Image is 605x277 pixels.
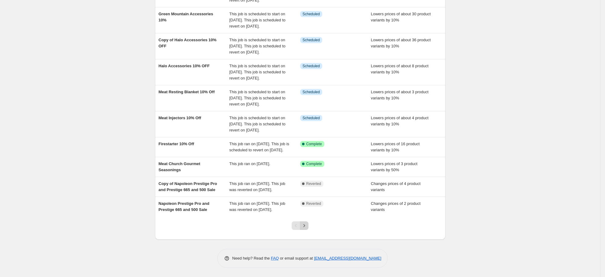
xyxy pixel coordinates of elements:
span: Complete [306,161,322,166]
span: Scheduled [303,38,320,42]
span: This job is scheduled to start on [DATE]. This job is scheduled to revert on [DATE]. [229,38,286,54]
span: Scheduled [303,12,320,17]
span: Meat Injectors 10% Off [159,116,201,120]
span: This job is scheduled to start on [DATE]. This job is scheduled to revert on [DATE]. [229,12,286,28]
button: Next [300,221,308,230]
span: Scheduled [303,90,320,94]
span: Changes prices of 2 product variants [371,201,421,212]
span: Reverted [306,181,321,186]
span: Changes prices of 4 product variants [371,181,421,192]
span: Complete [306,142,322,146]
span: Scheduled [303,116,320,120]
span: This job ran on [DATE]. This job was reverted on [DATE]. [229,181,285,192]
span: or email support at [279,256,314,260]
span: Green Mountain Accessories 10% [159,12,213,22]
a: [EMAIL_ADDRESS][DOMAIN_NAME] [314,256,381,260]
span: Copy of Napoleon Prestige Pro and Prestige 665 and 500 Sale [159,181,217,192]
span: Halo Accessories 10% OFF [159,64,210,68]
span: This job is scheduled to start on [DATE]. This job is scheduled to revert on [DATE]. [229,90,286,106]
span: Copy of Halo Accessories 10% OFF [159,38,217,48]
a: FAQ [271,256,279,260]
span: This job is scheduled to start on [DATE]. This job is scheduled to revert on [DATE]. [229,116,286,132]
span: This job is scheduled to start on [DATE]. This job is scheduled to revert on [DATE]. [229,64,286,80]
span: Reverted [306,201,321,206]
span: Lowers prices of 16 product variants by 10% [371,142,420,152]
span: Lowers prices of 3 product variants by 50% [371,161,417,172]
span: Need help? Read the [232,256,271,260]
span: Lowers prices of about 36 product variants by 10% [371,38,431,48]
nav: Pagination [292,221,308,230]
span: Scheduled [303,64,320,68]
span: Napoleon Prestige Pro and Prestige 665 and 500 Sale [159,201,209,212]
span: Meat Church Gourmet Seasonings [159,161,201,172]
span: Lowers prices of about 4 product variants by 10% [371,116,429,126]
span: Lowers prices of about 3 product variants by 10% [371,90,429,100]
span: Lowers prices of about 30 product variants by 10% [371,12,431,22]
span: Firestarter 10% Off [159,142,194,146]
span: This job ran on [DATE]. This job is scheduled to revert on [DATE]. [229,142,289,152]
span: This job ran on [DATE]. [229,161,270,166]
span: Lowers prices of about 8 product variants by 10% [371,64,429,74]
span: Meat Resting Blanket 10% Off [159,90,215,94]
span: This job ran on [DATE]. This job was reverted on [DATE]. [229,201,285,212]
